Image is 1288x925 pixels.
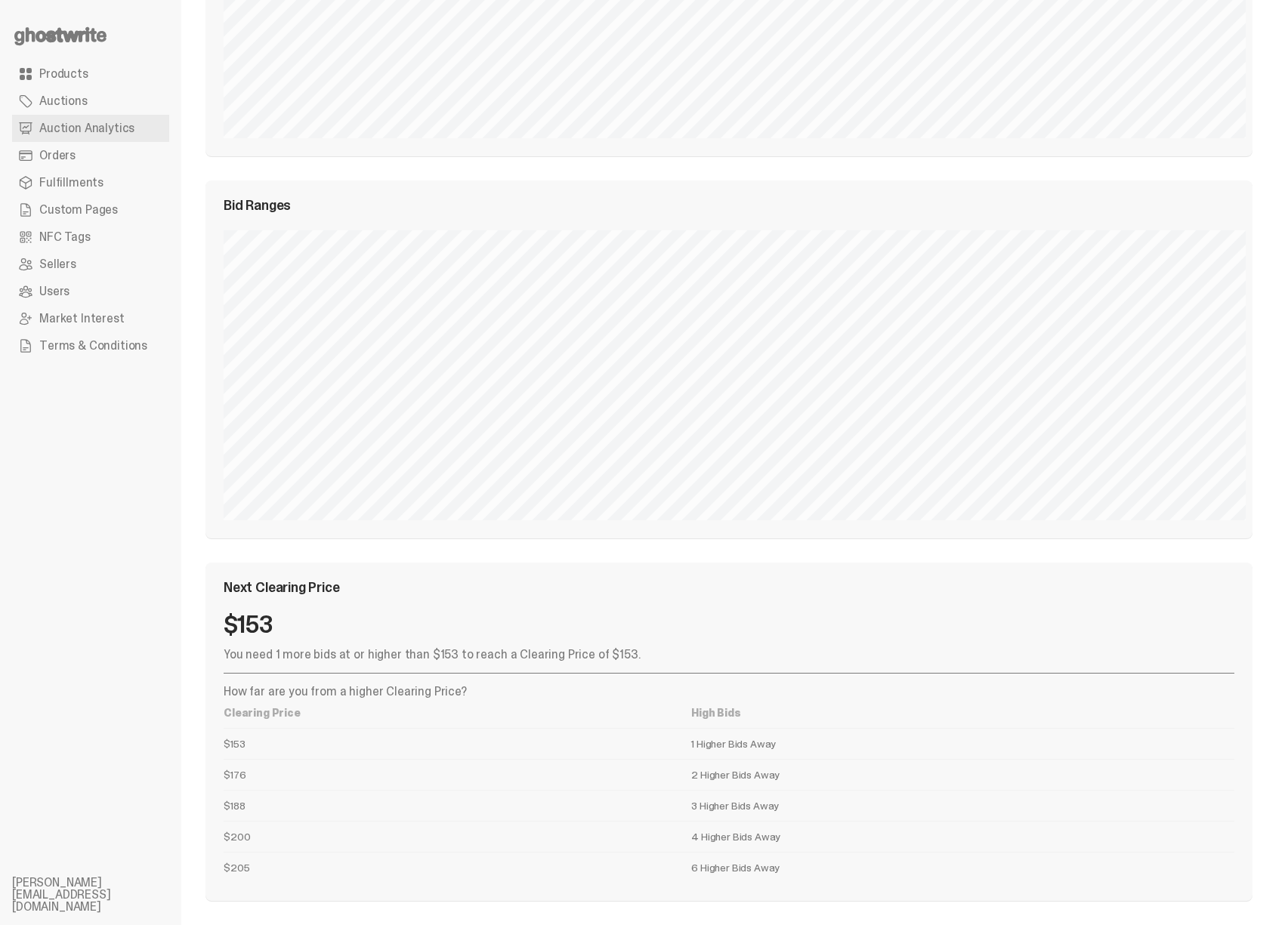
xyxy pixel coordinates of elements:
th: Clearing Price [224,698,691,729]
a: Terms & Conditions [12,332,169,359]
span: NFC Tags [39,231,91,243]
a: Orders [12,142,169,169]
span: Sellers [39,258,76,270]
span: Auctions [39,95,88,107]
span: Orders [39,150,76,162]
a: NFC Tags [12,224,169,251]
td: 6 Higher Bids Away [691,852,1234,883]
span: Market Interest [39,313,125,325]
td: $188 [224,790,691,821]
span: Products [39,68,88,80]
td: 1 Higher Bids Away [691,728,1234,759]
li: [PERSON_NAME][EMAIL_ADDRESS][DOMAIN_NAME] [12,877,193,913]
td: 3 Higher Bids Away [691,790,1234,821]
td: 2 Higher Bids Away [691,759,1234,790]
td: $200 [224,821,691,852]
p: How far are you from a higher Clearing Price? [224,686,1234,698]
span: Fulfillments [39,177,103,189]
a: Sellers [12,251,169,278]
th: High Bids [691,698,1234,729]
td: $153 [224,728,691,759]
td: $205 [224,852,691,883]
a: Market Interest [12,305,169,332]
div: $153 [224,612,1234,637]
div: Bid Ranges [224,199,1234,212]
p: You need 1 more bids at or higher than $153 to reach a Clearing Price of $153. [224,649,1234,661]
a: Fulfillments [12,169,169,196]
a: Auctions [12,88,169,115]
a: Products [12,60,169,88]
a: Custom Pages [12,196,169,224]
span: Users [39,285,69,298]
td: $176 [224,759,691,790]
td: 4 Higher Bids Away [691,821,1234,852]
span: Custom Pages [39,204,118,216]
a: Auction Analytics [12,115,169,142]
div: Next Clearing Price [224,581,1234,594]
span: Terms & Conditions [39,340,147,352]
span: Auction Analytics [39,122,134,134]
a: Users [12,278,169,305]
